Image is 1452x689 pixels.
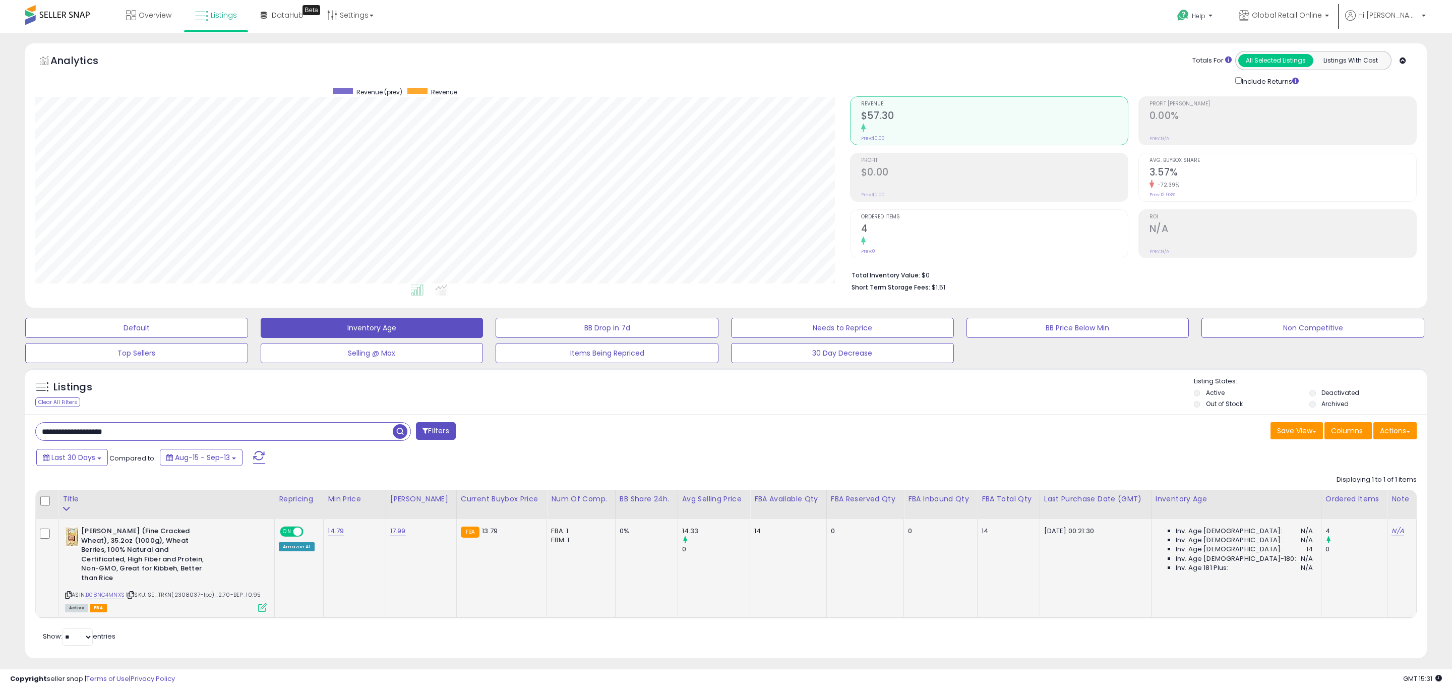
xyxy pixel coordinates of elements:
[1149,192,1175,198] small: Prev: 12.93%
[1321,399,1349,408] label: Archived
[1301,536,1313,545] span: N/A
[1149,135,1169,141] small: Prev: N/A
[932,282,945,292] span: $1.51
[1044,527,1143,536] div: [DATE] 00:21:30
[10,674,47,683] strong: Copyright
[1149,223,1416,237] h2: N/A
[211,10,237,20] span: Listings
[551,494,611,504] div: Num of Comp.
[65,527,267,611] div: ASIN:
[279,494,319,504] div: Repricing
[10,674,175,684] div: seller snap | |
[861,248,875,254] small: Prev: 0
[831,494,899,504] div: FBA Reserved Qty
[1270,422,1323,439] button: Save View
[1391,526,1404,536] a: N/A
[1358,10,1419,20] span: Hi [PERSON_NAME]
[65,604,88,612] span: All listings currently available for purchase on Amazon
[86,591,125,599] a: B08NC4MNXS
[461,494,543,504] div: Current Buybox Price
[109,453,156,463] span: Compared to:
[1176,536,1282,545] span: Inv. Age [DEMOGRAPHIC_DATA]:
[682,527,750,536] div: 14.33
[1149,248,1169,254] small: Prev: N/A
[1345,10,1426,33] a: Hi [PERSON_NAME]
[126,591,261,599] span: | SKU: SE_TRKN(2308037-1pc)_2.70-BEP_10.95
[496,343,718,363] button: Items Being Repriced
[261,343,483,363] button: Selling @ Max
[63,494,270,504] div: Title
[1301,563,1313,572] span: N/A
[1301,554,1313,563] span: N/A
[1373,422,1417,439] button: Actions
[35,397,80,407] div: Clear All Filters
[1325,545,1387,554] div: 0
[86,674,129,683] a: Terms of Use
[1156,494,1317,504] div: Inventory Age
[982,527,1032,536] div: 14
[1306,545,1313,554] span: 14
[861,166,1128,180] h2: $0.00
[1201,318,1424,338] button: Non Competitive
[53,380,92,394] h5: Listings
[682,494,746,504] div: Avg Selling Price
[139,10,171,20] span: Overview
[1331,426,1363,436] span: Columns
[90,604,107,612] span: FBA
[1176,527,1282,536] span: Inv. Age [DEMOGRAPHIC_DATA]:
[852,268,1409,280] li: $0
[1324,422,1372,439] button: Columns
[1044,494,1147,504] div: Last Purchase Date (GMT)
[65,527,79,547] img: 517-E8nXmOL._SL40_.jpg
[731,343,954,363] button: 30 Day Decrease
[390,526,406,536] a: 17.99
[852,271,920,279] b: Total Inventory Value:
[1149,214,1416,220] span: ROI
[861,101,1128,107] span: Revenue
[754,494,822,504] div: FBA Available Qty
[390,494,452,504] div: [PERSON_NAME]
[1206,388,1225,397] label: Active
[1238,54,1313,67] button: All Selected Listings
[482,526,498,536] span: 13.79
[51,452,95,463] span: Last 30 Days
[1176,545,1282,554] span: Inv. Age [DEMOGRAPHIC_DATA]:
[279,542,314,551] div: Amazon AI
[1252,10,1322,20] span: Global Retail Online
[25,318,248,338] button: Default
[43,631,115,641] span: Show: entries
[1149,158,1416,163] span: Avg. Buybox Share
[861,223,1128,237] h2: 4
[861,158,1128,163] span: Profit
[551,527,608,536] div: FBA: 1
[416,422,455,440] button: Filters
[328,526,344,536] a: 14.79
[620,494,674,504] div: BB Share 24h.
[1176,554,1296,563] span: Inv. Age [DEMOGRAPHIC_DATA]-180:
[861,110,1128,124] h2: $57.30
[1228,75,1311,86] div: Include Returns
[131,674,175,683] a: Privacy Policy
[861,192,885,198] small: Prev: $0.00
[1206,399,1243,408] label: Out of Stock
[160,449,243,466] button: Aug-15 - Sep-13
[175,452,230,463] span: Aug-15 - Sep-13
[302,5,320,15] div: Tooltip anchor
[1301,527,1313,536] span: N/A
[1391,494,1412,504] div: Note
[1169,2,1223,33] a: Help
[1403,674,1442,683] span: 2025-10-14 15:31 GMT
[982,494,1036,504] div: FBA Total Qty
[281,528,293,536] span: ON
[731,318,954,338] button: Needs to Reprice
[328,494,381,504] div: Min Price
[50,53,118,70] h5: Analytics
[1192,12,1205,20] span: Help
[1149,101,1416,107] span: Profit [PERSON_NAME]
[272,10,304,20] span: DataHub
[551,536,608,545] div: FBM: 1
[1154,181,1180,189] small: -72.39%
[852,283,930,292] b: Short Term Storage Fees:
[36,449,108,466] button: Last 30 Days
[1176,563,1229,572] span: Inv. Age 181 Plus:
